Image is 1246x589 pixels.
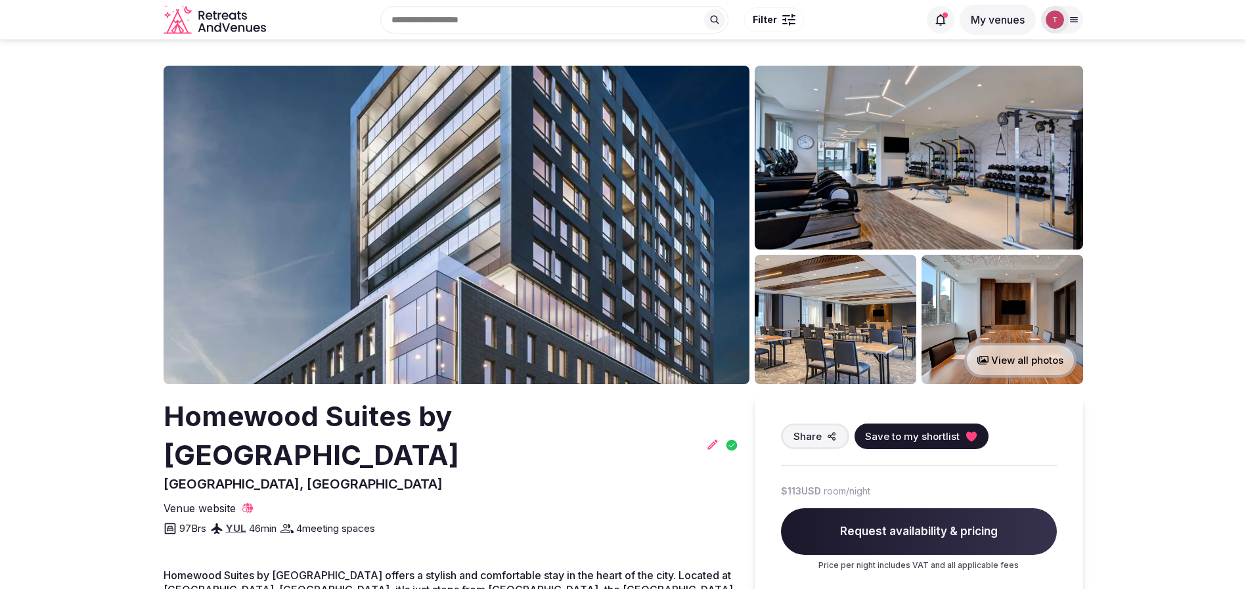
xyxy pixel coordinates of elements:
[226,522,246,534] a: YUL
[781,508,1057,556] span: Request availability & pricing
[164,397,701,475] h2: Homewood Suites by [GEOGRAPHIC_DATA]
[960,5,1036,35] button: My venues
[781,485,821,498] span: $113 USD
[781,424,849,449] button: Share
[865,429,960,443] span: Save to my shortlist
[753,13,777,26] span: Filter
[855,424,989,449] button: Save to my shortlist
[164,501,254,515] a: Venue website
[164,5,269,35] a: Visit the homepage
[793,429,822,443] span: Share
[1046,11,1064,29] img: Thiago Martins
[781,560,1057,571] p: Price per night includes VAT and all applicable fees
[179,521,206,535] span: 97 Brs
[755,255,916,384] img: Venue gallery photo
[744,7,804,32] button: Filter
[164,66,749,384] img: Venue cover photo
[164,501,236,515] span: Venue website
[960,13,1036,26] a: My venues
[164,476,443,492] span: [GEOGRAPHIC_DATA], [GEOGRAPHIC_DATA]
[249,521,277,535] span: 46 min
[755,66,1083,250] img: Venue gallery photo
[164,5,269,35] svg: Retreats and Venues company logo
[922,255,1083,384] img: Venue gallery photo
[824,485,870,498] span: room/night
[296,521,375,535] span: 4 meeting spaces
[964,343,1077,378] button: View all photos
